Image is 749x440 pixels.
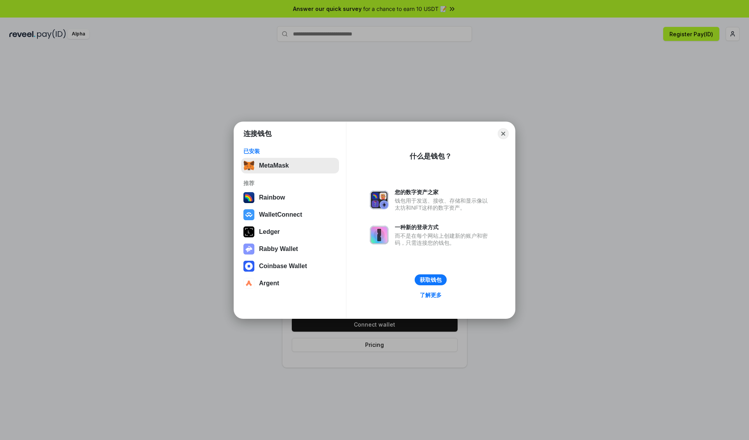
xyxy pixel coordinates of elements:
[370,191,389,209] img: svg+xml,%3Csvg%20xmlns%3D%22http%3A%2F%2Fwww.w3.org%2F2000%2Fsvg%22%20fill%3D%22none%22%20viewBox...
[395,197,492,211] div: 钱包用于发送、接收、存储和显示像以太坊和NFT这样的数字资产。
[243,180,337,187] div: 推荐
[243,278,254,289] img: svg+xml,%3Csvg%20width%3D%2228%22%20height%3D%2228%22%20viewBox%3D%220%200%2028%2028%22%20fill%3D...
[243,226,254,237] img: svg+xml,%3Csvg%20xmlns%3D%22http%3A%2F%2Fwww.w3.org%2F2000%2Fsvg%22%20width%3D%2228%22%20height%3...
[243,160,254,171] img: svg+xml,%3Csvg%20fill%3D%22none%22%20height%3D%2233%22%20viewBox%3D%220%200%2035%2033%22%20width%...
[241,158,339,173] button: MetaMask
[241,207,339,223] button: WalletConnect
[259,162,289,169] div: MetaMask
[415,274,447,285] button: 获取钱包
[243,209,254,220] img: svg+xml,%3Csvg%20width%3D%2228%22%20height%3D%2228%22%20viewBox%3D%220%200%2028%2028%22%20fill%3D...
[259,228,280,235] div: Ledger
[259,263,307,270] div: Coinbase Wallet
[241,224,339,240] button: Ledger
[259,194,285,201] div: Rainbow
[370,226,389,244] img: svg+xml,%3Csvg%20xmlns%3D%22http%3A%2F%2Fwww.w3.org%2F2000%2Fsvg%22%20fill%3D%22none%22%20viewBox...
[241,190,339,205] button: Rainbow
[243,148,337,155] div: 已安装
[395,189,492,196] div: 您的数字资产之家
[420,276,442,283] div: 获取钱包
[395,232,492,246] div: 而不是在每个网站上创建新的账户和密码，只需连接您的钱包。
[243,261,254,272] img: svg+xml,%3Csvg%20width%3D%2228%22%20height%3D%2228%22%20viewBox%3D%220%200%2028%2028%22%20fill%3D...
[410,152,452,161] div: 什么是钱包？
[243,129,272,138] h1: 连接钱包
[243,244,254,254] img: svg+xml,%3Csvg%20xmlns%3D%22http%3A%2F%2Fwww.w3.org%2F2000%2Fsvg%22%20fill%3D%22none%22%20viewBox...
[415,290,446,300] a: 了解更多
[420,292,442,299] div: 了解更多
[259,211,302,218] div: WalletConnect
[259,280,279,287] div: Argent
[241,258,339,274] button: Coinbase Wallet
[498,128,509,139] button: Close
[395,224,492,231] div: 一种新的登录方式
[241,241,339,257] button: Rabby Wallet
[259,246,298,253] div: Rabby Wallet
[241,276,339,291] button: Argent
[243,192,254,203] img: svg+xml,%3Csvg%20width%3D%22120%22%20height%3D%22120%22%20viewBox%3D%220%200%20120%20120%22%20fil...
